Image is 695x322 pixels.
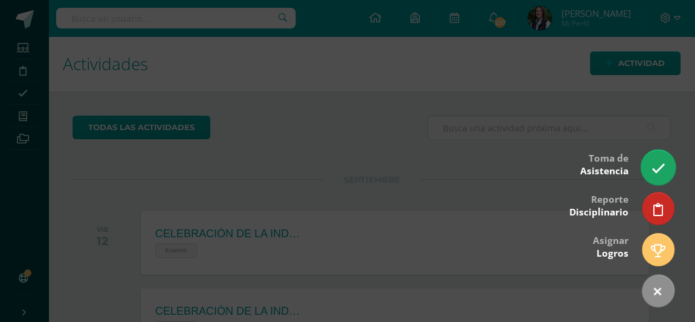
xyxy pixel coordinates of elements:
[580,165,629,177] span: Asistencia
[569,206,629,218] span: Disciplinario
[593,226,629,266] div: Asignar
[596,247,629,260] span: Logros
[580,144,629,183] div: Toma de
[569,185,629,225] div: Reporte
